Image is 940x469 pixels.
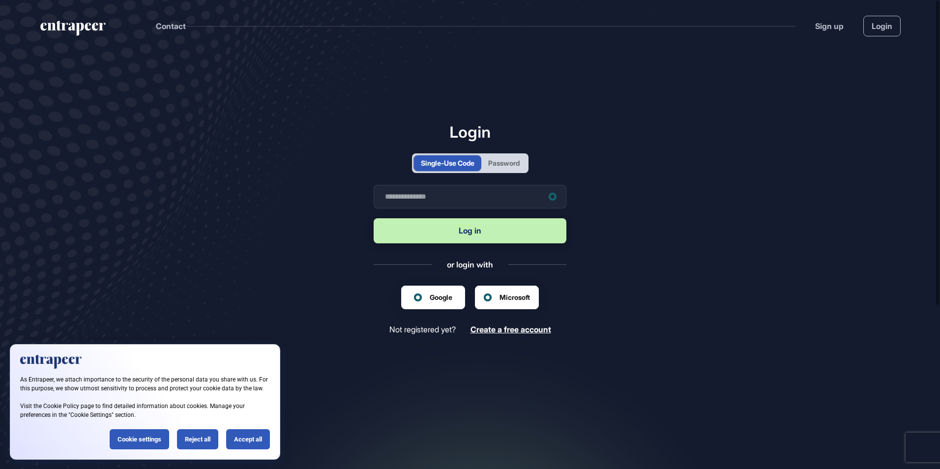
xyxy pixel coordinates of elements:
a: entrapeer-logo [39,21,107,39]
span: Microsoft [499,292,530,302]
a: Create a free account [470,325,551,334]
div: or login with [447,259,493,270]
a: Sign up [815,20,844,32]
div: Single-Use Code [421,158,474,168]
span: Create a free account [470,324,551,334]
div: Password [488,158,520,168]
button: Log in [374,218,566,243]
button: Contact [156,20,186,32]
a: Login [863,16,901,36]
h1: Login [374,122,566,141]
span: Not registered yet? [389,325,456,334]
